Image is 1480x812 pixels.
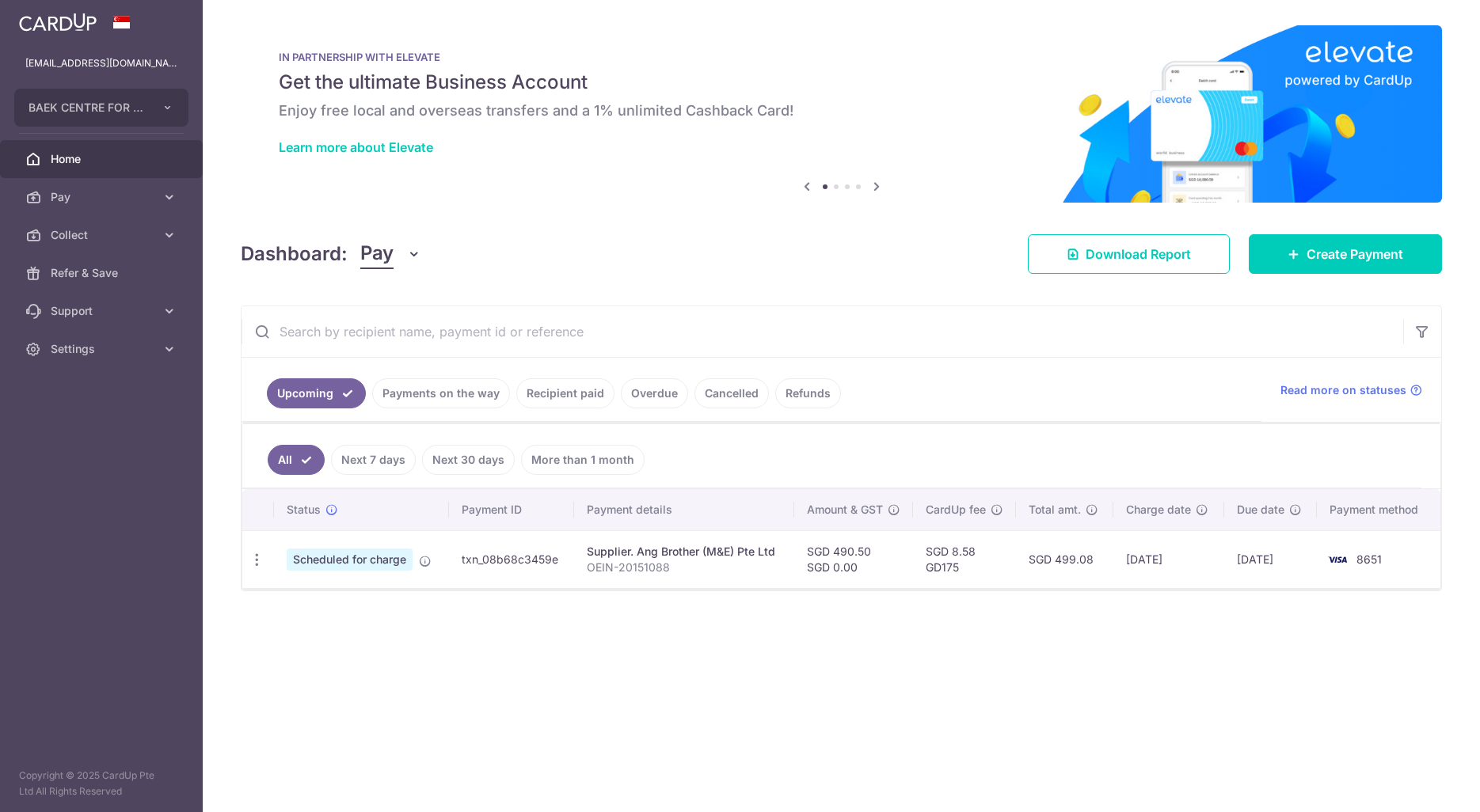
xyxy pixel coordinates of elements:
[516,378,614,408] a: Recipient paid
[51,341,155,357] span: Settings
[1280,382,1422,398] a: Read more on statuses
[360,239,394,269] span: Pay
[372,378,510,408] a: Payments on the way
[1029,502,1081,518] span: Total amt.
[360,239,421,269] button: Pay
[521,445,645,475] a: More than 1 month
[1356,552,1382,566] span: 8651
[1028,234,1230,274] a: Download Report
[241,240,348,268] h4: Dashboard:
[279,51,1404,63] p: IN PARTNERSHIP WITH ELEVATE
[621,378,688,408] a: Overdue
[242,306,1403,357] input: Search by recipient name, payment id or reference
[51,303,155,319] span: Support
[1249,234,1442,274] a: Create Payment
[587,544,781,560] div: Supplier. Ang Brother (M&E) Pte Ltd
[775,378,841,408] a: Refunds
[449,530,574,588] td: txn_08b68c3459e
[794,530,913,588] td: SGD 490.50 SGD 0.00
[51,151,155,167] span: Home
[51,265,155,281] span: Refer & Save
[926,502,986,518] span: CardUp fee
[51,189,155,205] span: Pay
[279,70,1404,95] h5: Get the ultimate Business Account
[19,13,97,32] img: CardUp
[14,89,188,127] button: BAEK CENTRE FOR AESTHETIC AND IMPLANT DENTISTRY PTE. LTD.
[913,530,1016,588] td: SGD 8.58 GD175
[279,101,1404,120] h6: Enjoy free local and overseas transfers and a 1% unlimited Cashback Card!
[287,548,413,571] span: Scheduled for charge
[29,100,146,116] span: BAEK CENTRE FOR AESTHETIC AND IMPLANT DENTISTRY PTE. LTD.
[1086,245,1191,264] span: Download Report
[1237,502,1284,518] span: Due date
[1322,550,1353,569] img: Bank Card
[279,139,433,155] a: Learn more about Elevate
[25,55,177,71] p: [EMAIL_ADDRESS][DOMAIN_NAME]
[331,445,416,475] a: Next 7 days
[574,489,793,530] th: Payment details
[1317,489,1440,530] th: Payment method
[694,378,769,408] a: Cancelled
[1224,530,1317,588] td: [DATE]
[1126,502,1191,518] span: Charge date
[449,489,574,530] th: Payment ID
[1280,382,1406,398] span: Read more on statuses
[267,378,366,408] a: Upcoming
[241,25,1442,203] img: Renovation banner
[587,560,781,575] p: OEIN-20151088
[1016,530,1113,588] td: SGD 499.08
[422,445,515,475] a: Next 30 days
[268,445,325,475] a: All
[1307,245,1403,264] span: Create Payment
[51,227,155,243] span: Collect
[807,502,883,518] span: Amount & GST
[1113,530,1224,588] td: [DATE]
[287,502,321,518] span: Status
